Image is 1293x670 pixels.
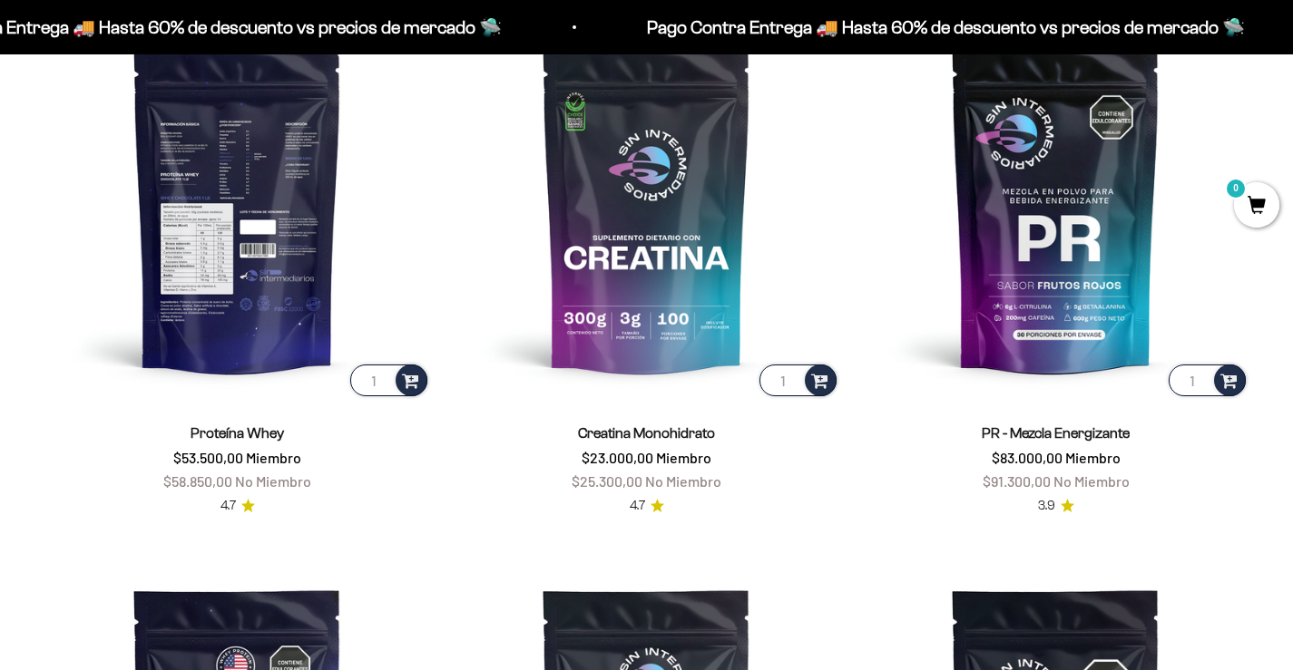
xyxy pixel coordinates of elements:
[163,472,232,490] span: $58.850,00
[992,449,1063,466] span: $83.000,00
[621,13,1219,42] p: Pago Contra Entrega 🚚 Hasta 60% de descuento vs precios de mercado 🛸
[578,425,715,441] a: Creatina Monohidrato
[1038,496,1074,516] a: 3.93.9 de 5.0 estrellas
[246,449,301,466] span: Miembro
[220,496,236,516] span: 4.7
[572,472,642,490] span: $25.300,00
[191,425,284,441] a: Proteína Whey
[1065,449,1121,466] span: Miembro
[1038,496,1055,516] span: 3.9
[1234,197,1279,217] a: 0
[656,449,711,466] span: Miembro
[235,472,311,490] span: No Miembro
[173,449,243,466] span: $53.500,00
[983,472,1051,490] span: $91.300,00
[645,472,721,490] span: No Miembro
[1053,472,1130,490] span: No Miembro
[630,496,664,516] a: 4.74.7 de 5.0 estrellas
[44,13,431,400] img: Proteína Whey
[1225,178,1247,199] mark: 0
[220,496,255,516] a: 4.74.7 de 5.0 estrellas
[982,425,1130,441] a: PR - Mezcla Energizante
[630,496,645,516] span: 4.7
[582,449,653,466] span: $23.000,00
